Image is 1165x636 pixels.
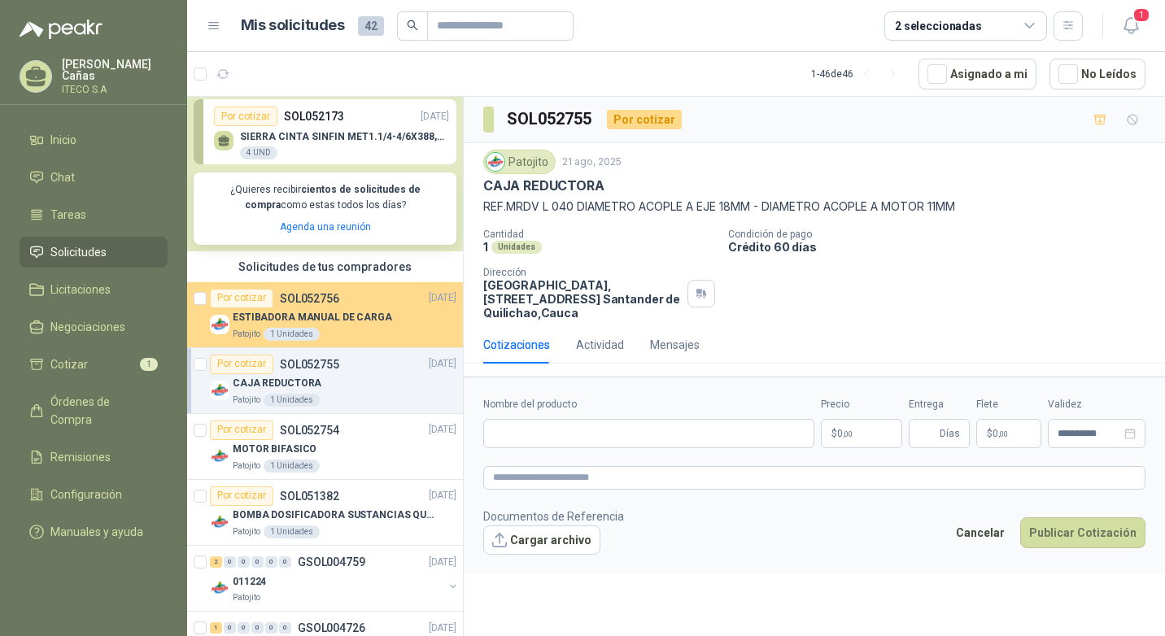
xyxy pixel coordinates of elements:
[233,460,260,473] p: Patojito
[210,355,273,374] div: Por cotizar
[187,480,463,546] a: Por cotizarSOL051382[DATE] Company LogoBOMBA DOSIFICADORA SUSTANCIAS QUIMICASPatojito1 Unidades
[429,554,456,569] p: [DATE]
[20,274,168,305] a: Licitaciones
[62,59,168,81] p: [PERSON_NAME] Cañas
[50,486,122,503] span: Configuración
[1116,11,1145,41] button: 1
[483,336,550,354] div: Cotizaciones
[50,393,152,429] span: Órdenes de Compra
[264,328,320,341] div: 1 Unidades
[562,155,622,170] p: 21 ago, 2025
[284,107,344,125] p: SOL052173
[279,556,291,568] div: 0
[20,124,168,155] a: Inicio
[280,359,339,370] p: SOL052755
[233,591,260,604] p: Patojito
[187,414,463,480] a: Por cotizarSOL052754[DATE] Company LogoMOTOR BIFASICOPatojito1 Unidades
[483,525,600,555] button: Cargar archivo
[993,429,1008,438] span: 0
[264,394,320,407] div: 1 Unidades
[214,107,277,126] div: Por cotizar
[20,349,168,380] a: Cotizar1
[895,17,982,35] div: 2 seleccionadas
[1049,59,1145,89] button: No Leídos
[20,311,168,342] a: Negociaciones
[483,198,1145,216] p: REF.MRDV L 040 DIAMETRO ACOPLE A EJE 18MM - DIAMETRO ACOPLE A MOTOR 11MM
[20,442,168,473] a: Remisiones
[50,168,75,186] span: Chat
[50,523,143,541] span: Manuales y ayuda
[20,237,168,268] a: Solicitudes
[1048,397,1145,412] label: Validez
[187,251,463,282] div: Solicitudes de tus compradores
[483,177,604,194] p: CAJA REDUCTORA
[358,16,384,36] span: 42
[279,622,291,634] div: 0
[20,199,168,230] a: Tareas
[1020,517,1145,548] button: Publicar Cotización
[483,150,556,174] div: Patojito
[487,153,504,171] img: Company Logo
[728,240,1158,254] p: Crédito 60 días
[50,281,111,298] span: Licitaciones
[240,146,277,159] div: 4 UND
[233,328,260,341] p: Patojito
[821,397,902,412] label: Precio
[811,61,905,87] div: 1 - 46 de 46
[187,348,463,414] a: Por cotizarSOL052755[DATE] Company LogoCAJA REDUCTORAPatojito1 Unidades
[241,14,345,37] h1: Mis solicitudes
[210,289,273,308] div: Por cotizar
[224,622,236,634] div: 0
[20,479,168,510] a: Configuración
[280,490,339,502] p: SOL051382
[843,429,853,438] span: ,00
[210,486,273,506] div: Por cotizar
[194,99,456,164] a: Por cotizarSOL052173[DATE] SIERRA CINTA SINFIN MET1.1/4-4/6X388,5CM4 UND
[483,397,814,412] label: Nombre del producto
[264,525,320,538] div: 1 Unidades
[238,556,250,568] div: 0
[20,162,168,193] a: Chat
[20,20,103,39] img: Logo peakr
[210,315,229,334] img: Company Logo
[947,517,1014,548] button: Cancelar
[233,507,435,523] p: BOMBA DOSIFICADORA SUSTANCIAS QUIMICAS
[280,293,339,304] p: SOL052756
[298,556,365,568] p: GSOL004759
[264,460,320,473] div: 1 Unidades
[607,110,682,129] div: Por cotizar
[976,419,1041,448] p: $ 0,00
[140,358,158,371] span: 1
[50,131,76,149] span: Inicio
[483,267,681,278] p: Dirección
[20,386,168,435] a: Órdenes de Compra
[210,552,460,604] a: 2 0 0 0 0 0 GSOL004759[DATE] Company Logo011224Patojito
[62,85,168,94] p: ITECO S.A
[233,310,392,325] p: ESTIBADORA MANUAL DE CARGA
[210,512,229,532] img: Company Logo
[298,622,365,634] p: GSOL004726
[50,355,88,373] span: Cotizar
[20,516,168,547] a: Manuales y ayuda
[483,240,488,254] p: 1
[837,429,853,438] span: 0
[429,620,456,635] p: [DATE]
[421,109,449,124] p: [DATE]
[210,381,229,400] img: Company Logo
[233,442,316,457] p: MOTOR BIFASICO
[429,488,456,503] p: [DATE]
[576,336,624,354] div: Actividad
[210,578,229,598] img: Company Logo
[407,20,418,31] span: search
[918,59,1036,89] button: Asignado a mi
[650,336,700,354] div: Mensajes
[280,221,371,233] a: Agenda una reunión
[483,507,624,525] p: Documentos de Referencia
[987,429,993,438] span: $
[507,107,594,132] h3: SOL052755
[821,419,902,448] p: $0,00
[429,290,456,306] p: [DATE]
[483,229,715,240] p: Cantidad
[240,131,449,142] p: SIERRA CINTA SINFIN MET1.1/4-4/6X388,5CM
[483,278,681,320] p: [GEOGRAPHIC_DATA], [STREET_ADDRESS] Santander de Quilichao , Cauca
